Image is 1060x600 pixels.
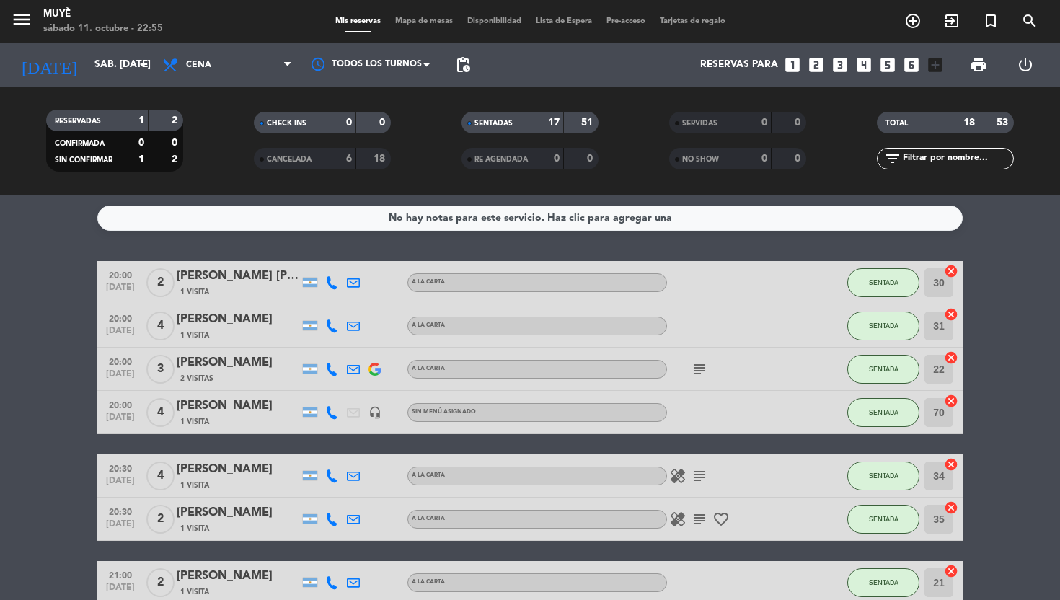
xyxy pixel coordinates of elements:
span: [DATE] [102,583,138,599]
i: looks_5 [878,56,897,74]
span: RESERVADAS [55,118,101,125]
span: [DATE] [102,412,138,429]
strong: 51 [581,118,596,128]
i: arrow_drop_down [134,56,151,74]
input: Filtrar por nombre... [901,151,1013,167]
i: headset_mic [368,406,381,419]
div: [PERSON_NAME] [177,397,299,415]
i: turned_in_not [982,12,999,30]
span: 1 Visita [180,286,209,298]
strong: 1 [138,115,144,125]
i: cancel [944,500,958,515]
i: looks_3 [831,56,849,74]
i: looks_4 [854,56,873,74]
i: cancel [944,394,958,408]
div: Muyè [43,7,163,22]
i: add_circle_outline [904,12,922,30]
i: looks_one [783,56,802,74]
span: [DATE] [102,283,138,299]
span: [DATE] [102,476,138,493]
span: 21:00 [102,566,138,583]
span: Pre-acceso [599,17,653,25]
i: search [1021,12,1038,30]
strong: 53 [997,118,1011,128]
i: looks_6 [902,56,921,74]
strong: 0 [761,154,767,164]
button: SENTADA [847,398,919,427]
strong: 17 [548,118,560,128]
span: 4 [146,462,175,490]
span: 2 [146,568,175,597]
i: healing [669,467,686,485]
span: CHECK INS [267,120,306,127]
i: cancel [944,264,958,278]
span: SERVIDAS [682,120,717,127]
strong: 6 [346,154,352,164]
span: SENTADAS [474,120,513,127]
i: [DATE] [11,49,87,81]
span: A LA CARTA [412,516,445,521]
span: 20:30 [102,503,138,519]
span: 1 Visita [180,416,209,428]
button: SENTADA [847,462,919,490]
button: menu [11,9,32,35]
i: subject [691,361,708,378]
span: 1 Visita [180,480,209,491]
i: subject [691,467,708,485]
span: 4 [146,312,175,340]
strong: 0 [761,118,767,128]
img: google-logo.png [368,363,381,376]
i: add_box [926,56,945,74]
div: [PERSON_NAME] [177,353,299,372]
span: 20:00 [102,353,138,369]
span: SENTADA [869,278,898,286]
span: SIN CONFIRMAR [55,156,112,164]
span: SENTADA [869,408,898,416]
strong: 0 [138,138,144,148]
span: Tarjetas de regalo [653,17,733,25]
span: [DATE] [102,326,138,343]
i: exit_to_app [943,12,960,30]
span: 2 Visitas [180,373,213,384]
span: 1 Visita [180,330,209,341]
i: cancel [944,350,958,365]
div: [PERSON_NAME] [177,310,299,329]
strong: 18 [374,154,388,164]
i: cancel [944,307,958,322]
span: A LA CARTA [412,279,445,285]
span: 20:30 [102,459,138,476]
span: SENTADA [869,322,898,330]
strong: 0 [172,138,180,148]
span: 20:00 [102,266,138,283]
span: 4 [146,398,175,427]
span: RE AGENDADA [474,156,528,163]
i: looks_two [807,56,826,74]
strong: 0 [795,154,803,164]
span: Sin menú asignado [412,409,476,415]
span: 20:00 [102,309,138,326]
button: SENTADA [847,312,919,340]
div: [PERSON_NAME] [177,567,299,586]
span: CONFIRMADA [55,140,105,147]
span: 3 [146,355,175,384]
span: Mis reservas [328,17,388,25]
strong: 0 [795,118,803,128]
i: favorite_border [712,511,730,528]
button: SENTADA [847,568,919,597]
strong: 0 [554,154,560,164]
span: 20:00 [102,396,138,412]
i: power_settings_new [1017,56,1034,74]
div: [PERSON_NAME] [177,503,299,522]
span: Reservas para [700,59,778,71]
button: SENTADA [847,268,919,297]
span: CANCELADA [267,156,312,163]
span: pending_actions [454,56,472,74]
span: print [970,56,987,74]
strong: 2 [172,154,180,164]
span: A LA CARTA [412,472,445,478]
button: SENTADA [847,505,919,534]
strong: 18 [963,118,975,128]
span: 1 Visita [180,523,209,534]
span: [DATE] [102,519,138,536]
strong: 0 [346,118,352,128]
